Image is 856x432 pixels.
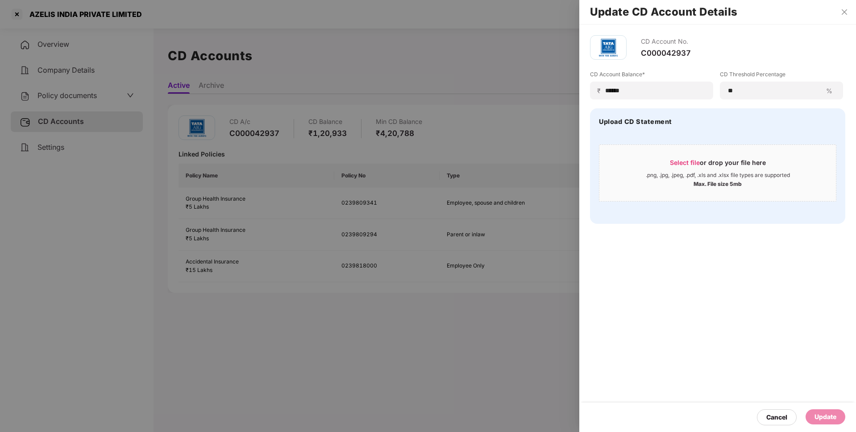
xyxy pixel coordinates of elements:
[670,159,700,166] span: Select file
[595,34,622,61] img: tatag.png
[590,70,713,82] label: CD Account Balance*
[766,412,787,422] div: Cancel
[670,158,766,172] div: or drop your file here
[838,8,851,16] button: Close
[590,7,845,17] h2: Update CD Account Details
[599,152,836,194] span: Select fileor drop your file here.png, .jpg, .jpeg, .pdf, .xls and .xlsx file types are supported...
[694,179,742,188] div: Max. File size 5mb
[814,412,836,422] div: Update
[597,86,604,95] span: ₹
[641,48,691,58] div: C000042937
[641,35,691,48] div: CD Account No.
[599,117,672,126] h4: Upload CD Statement
[841,8,848,16] span: close
[720,70,843,82] label: CD Threshold Percentage
[646,172,790,179] div: .png, .jpg, .jpeg, .pdf, .xls and .xlsx file types are supported
[823,86,836,95] span: %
